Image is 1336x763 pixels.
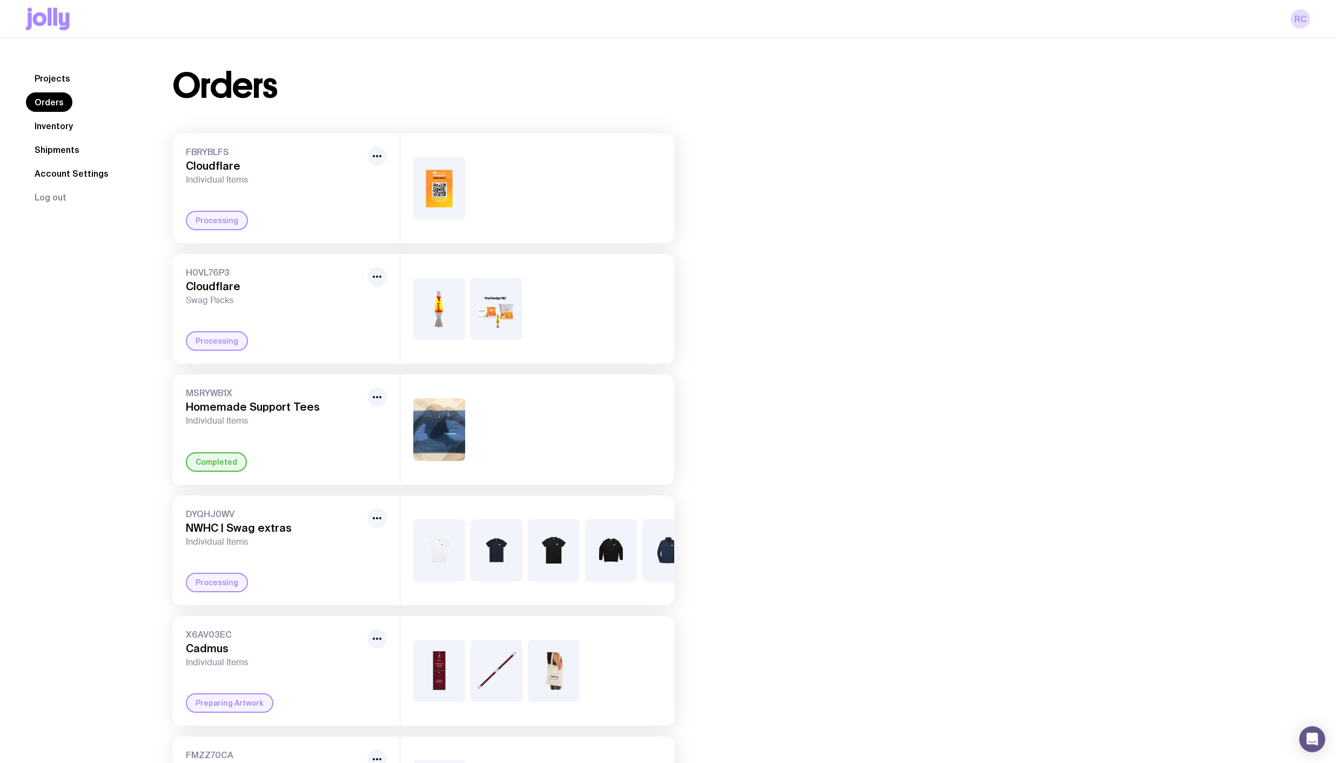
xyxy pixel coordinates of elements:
span: MSRYWB1X [186,387,363,398]
div: Open Intercom Messenger [1299,726,1325,752]
div: Processing [186,211,248,230]
h3: NWHC | Swag extras [186,521,363,534]
span: FBRYBLFS [186,146,363,157]
span: Individual Items [186,416,363,426]
h1: Orders [173,69,277,103]
a: Shipments [26,140,88,159]
h3: Cadmus [186,642,363,655]
div: Processing [186,573,248,592]
a: Inventory [26,116,82,136]
span: Individual Items [186,657,363,668]
a: Account Settings [26,164,117,183]
span: X6AV03EC [186,629,363,640]
button: Log out [26,188,75,207]
span: H0VL76P3 [186,267,363,278]
div: Completed [186,452,247,472]
a: RC [1291,9,1310,29]
span: DYQHJ0WV [186,508,363,519]
span: Swag Packs [186,295,363,306]
h3: Homemade Support Tees [186,400,363,413]
span: Individual Items [186,537,363,547]
a: Orders [26,92,72,112]
div: Processing [186,331,248,351]
span: Individual Items [186,175,363,185]
h3: Cloudflare [186,280,363,293]
a: Projects [26,69,79,88]
span: FMZZ70CA [186,749,363,760]
h3: Cloudflare [186,159,363,172]
div: Preparing Artwork [186,693,273,713]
